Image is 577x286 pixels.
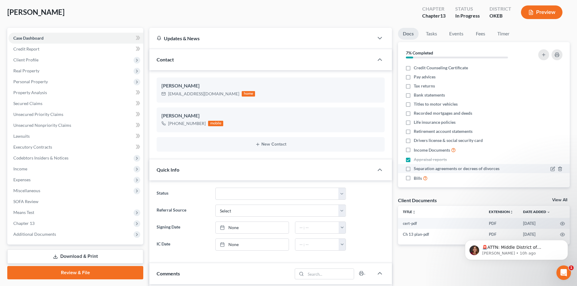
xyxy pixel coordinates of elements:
a: Timer [492,28,514,40]
div: home [242,91,255,97]
span: Recorded mortgages and deeds [414,110,472,116]
span: Personal Property [13,79,48,84]
i: expand_more [547,210,550,214]
i: unfold_more [510,210,513,214]
span: Income Documents [414,147,450,153]
a: None [216,222,289,233]
div: [PERSON_NAME] [161,82,380,90]
div: In Progress [455,12,480,19]
span: 1 [569,265,574,270]
span: Retirement account statements [414,128,473,134]
span: Miscellaneous [13,188,40,193]
td: cert-pdf [398,218,484,229]
a: Case Dashboard [8,33,143,44]
div: Chapter [422,12,446,19]
span: Case Dashboard [13,35,44,41]
a: None [216,239,289,250]
span: Pay advices [414,74,436,80]
a: Events [444,28,468,40]
span: Bills [414,175,422,181]
input: -- : -- [295,222,339,233]
span: Quick Info [157,167,179,173]
span: Additional Documents [13,232,56,237]
div: OKEB [489,12,511,19]
span: Contact [157,57,174,62]
span: [PERSON_NAME] [7,8,65,16]
label: Signing Date [154,222,212,234]
div: [PERSON_NAME] [161,112,380,120]
span: Unsecured Nonpriority Claims [13,123,71,128]
div: Updates & News [157,35,366,41]
label: IC Date [154,238,212,251]
button: New Contact [161,142,380,147]
div: Status [455,5,480,12]
span: Lawsuits [13,133,30,139]
span: SOFA Review [13,199,38,204]
a: Extensionunfold_more [489,209,513,214]
label: Referral Source [154,205,212,217]
td: Ch 13 plan-pdf [398,229,484,240]
span: Separation agreements or decrees of divorces [414,166,499,172]
input: -- : -- [295,239,339,250]
span: 13 [440,13,446,18]
a: Docs [398,28,419,40]
a: Date Added expand_more [523,209,550,214]
a: Executory Contracts [8,142,143,153]
span: Bank statements [414,92,445,98]
label: Status [154,188,212,200]
a: Titleunfold_more [403,209,416,214]
span: Tax returns [414,83,435,89]
a: Credit Report [8,44,143,54]
span: Secured Claims [13,101,42,106]
i: unfold_more [412,210,416,214]
input: Search... [306,269,354,279]
a: Unsecured Priority Claims [8,109,143,120]
div: District [489,5,511,12]
a: Review & File [7,266,143,279]
a: SOFA Review [8,196,143,207]
a: Fees [471,28,490,40]
span: Client Profile [13,57,38,62]
span: Credit Counseling Certificate [414,65,468,71]
iframe: Intercom notifications message [456,227,577,270]
strong: 7% Completed [406,50,433,55]
span: Means Test [13,210,34,215]
span: Chapter 13 [13,221,35,226]
div: [EMAIL_ADDRESS][DOMAIN_NAME] [168,91,239,97]
a: Property Analysis [8,87,143,98]
div: Chapter [422,5,446,12]
div: [PHONE_NUMBER] [168,120,206,127]
iframe: Intercom live chat [556,265,571,280]
a: Secured Claims [8,98,143,109]
span: Unsecured Priority Claims [13,112,63,117]
span: Appraisal reports [414,156,447,163]
td: [DATE] [518,218,555,229]
a: View All [552,198,567,202]
button: Preview [521,5,562,19]
div: Client Documents [398,197,437,203]
a: Download & Print [7,249,143,264]
a: Lawsuits [8,131,143,142]
span: Income [13,166,27,171]
span: Executory Contracts [13,144,52,150]
td: PDF [484,218,518,229]
span: Real Property [13,68,39,73]
span: Expenses [13,177,31,182]
span: Titles to motor vehicles [414,101,458,107]
a: Unsecured Nonpriority Claims [8,120,143,131]
a: Tasks [421,28,442,40]
span: Codebtors Insiders & Notices [13,155,68,160]
div: mobile [208,121,223,126]
span: Drivers license & social security card [414,137,483,143]
span: Comments [157,271,180,276]
span: Property Analysis [13,90,47,95]
span: Life insurance policies [414,119,456,125]
span: Credit Report [13,46,39,51]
